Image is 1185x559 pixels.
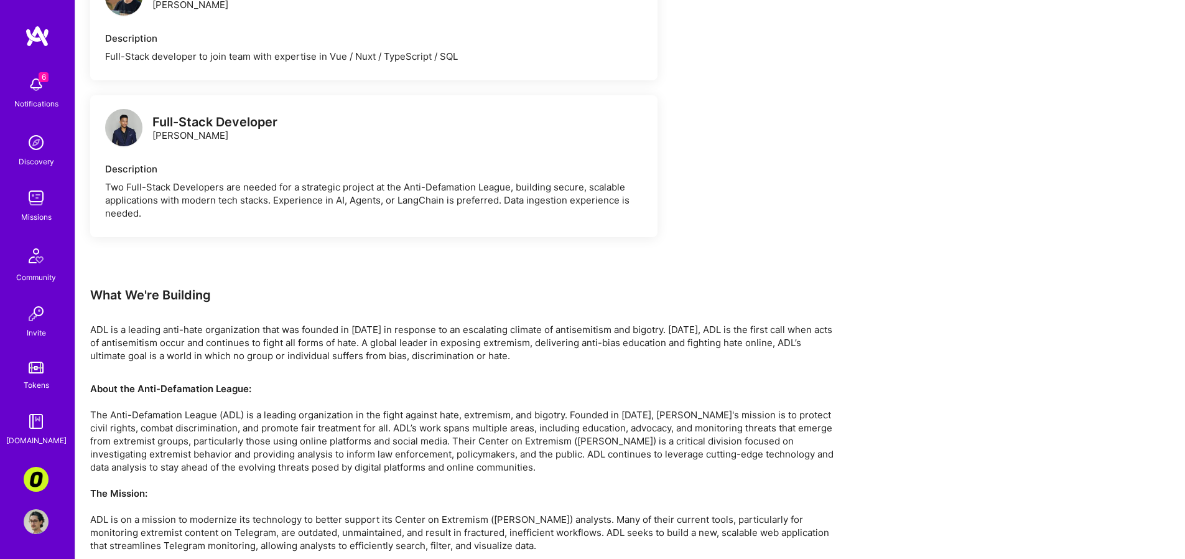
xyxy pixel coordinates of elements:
[25,25,50,47] img: logo
[14,97,58,110] div: Notifications
[105,162,643,176] div: Description
[24,72,49,97] img: bell
[24,409,49,434] img: guide book
[21,467,52,492] a: Corner3: Building an AI User Researcher
[105,50,643,63] div: Full-Stack developer to join team with expertise in Vue / Nuxt / TypeScript / SQL
[29,362,44,373] img: tokens
[16,271,56,284] div: Community
[90,287,837,303] div: What We're Building
[24,509,49,534] img: User Avatar
[24,378,49,392] div: Tokens
[90,383,251,395] strong: About the Anti-Defamation League:
[24,130,49,155] img: discovery
[90,487,147,499] strong: The Mission:
[39,72,49,82] span: 6
[105,181,643,220] div: Two Full-Stack Developers are needed for a strategic project at the Anti-Defamation League, build...
[105,109,142,146] img: logo
[21,509,52,534] a: User Avatar
[105,109,142,149] a: logo
[19,155,54,168] div: Discovery
[24,467,49,492] img: Corner3: Building an AI User Researcher
[27,326,46,339] div: Invite
[24,186,49,210] img: teamwork
[6,434,67,447] div: [DOMAIN_NAME]
[21,210,52,223] div: Missions
[24,301,49,326] img: Invite
[152,116,277,142] div: [PERSON_NAME]
[152,116,277,129] div: Full-Stack Developer
[90,382,837,552] p: The Anti-Defamation League (ADL) is a leading organization in the fight against hate, extremism, ...
[90,323,837,362] p: ADL is a leading anti-hate organization that was founded in [DATE] in response to an escalating c...
[21,241,51,271] img: Community
[105,32,643,45] div: Description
